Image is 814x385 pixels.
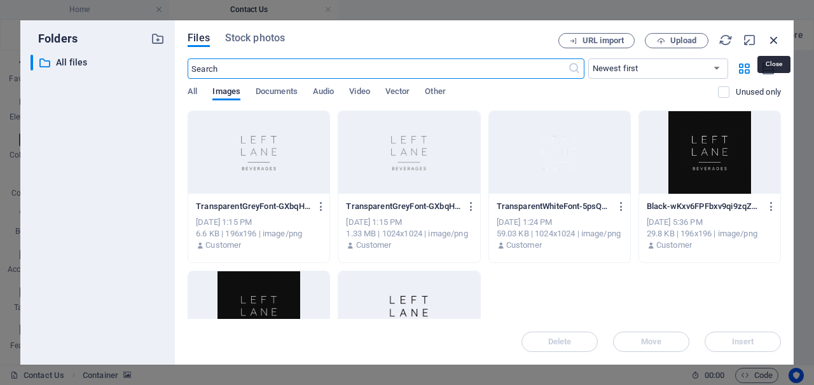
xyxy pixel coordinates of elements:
span: All [188,84,197,102]
i: Reload [719,33,733,47]
i: Minimize [743,33,757,47]
span: Vector [385,84,410,102]
div: [DATE] 5:36 PM [647,217,773,228]
p: Black-wKxv6FPFbxv9qi9zqZa_kw-5gEJKVA4_jp6Ia6H1O05fg.png [647,201,761,212]
button: Skip to main content [5,5,92,18]
i: Create new folder [151,32,165,46]
div: 29.8 KB | 196x196 | image/png [647,228,773,240]
span: Documents [256,84,298,102]
p: Customer [506,240,542,251]
div: [DATE] 1:15 PM [346,217,472,228]
p: TransparentGreyFont-GXbqHN4McPHz_v1hmkp1ew-nRDuAEcNFs-3Bof9BPV-jQ.png [196,201,310,212]
p: Customer [205,240,241,251]
span: Audio [313,84,334,102]
button: URL import [558,33,635,48]
span: Upload [670,37,696,44]
span: Images [212,84,240,102]
span: URL import [583,37,624,44]
p: TransparentWhiteFont-5psQkNZO8Vx5P0BfPcYxRg.png [497,201,611,212]
input: Search [188,58,567,79]
span: Stock photos [225,30,285,46]
p: Customer [356,240,392,251]
p: Displays only files that are not in use on the website. Files added during this session can still... [736,86,781,98]
div: [DATE] 1:24 PM [497,217,623,228]
div: 6.6 KB | 196x196 | image/png [196,228,322,240]
p: Folders [31,30,78,47]
div: [DATE] 1:15 PM [196,217,322,228]
div: 1.33 MB | 1024x1024 | image/png [346,228,472,240]
button: Upload [645,33,708,48]
p: All files [56,55,141,70]
div: ​ [31,55,33,71]
span: Other [425,84,445,102]
p: Customer [656,240,692,251]
p: TransparentGreyFont-GXbqHN4McPHz_v1hmkp1ew.png [346,201,460,212]
span: Files [188,30,210,46]
div: 59.03 KB | 1024x1024 | image/png [497,228,623,240]
span: Video [349,84,369,102]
